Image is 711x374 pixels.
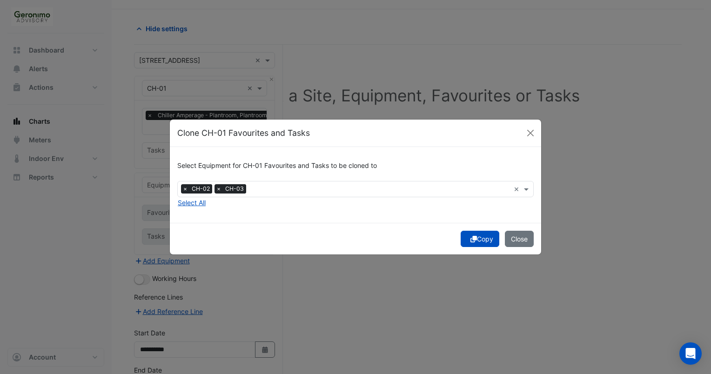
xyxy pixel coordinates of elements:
span: CH-03 [223,184,246,194]
button: Select All [177,197,206,208]
h6: Select Equipment for CH-01 Favourites and Tasks to be cloned to [177,162,534,170]
button: Copy [461,231,499,247]
div: Open Intercom Messenger [679,342,702,365]
h5: Clone CH-01 Favourites and Tasks [177,127,310,139]
button: Close [523,126,537,140]
button: Close [505,231,534,247]
span: CH-02 [189,184,212,194]
span: Clear [514,184,522,194]
span: × [215,184,223,194]
span: × [181,184,189,194]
